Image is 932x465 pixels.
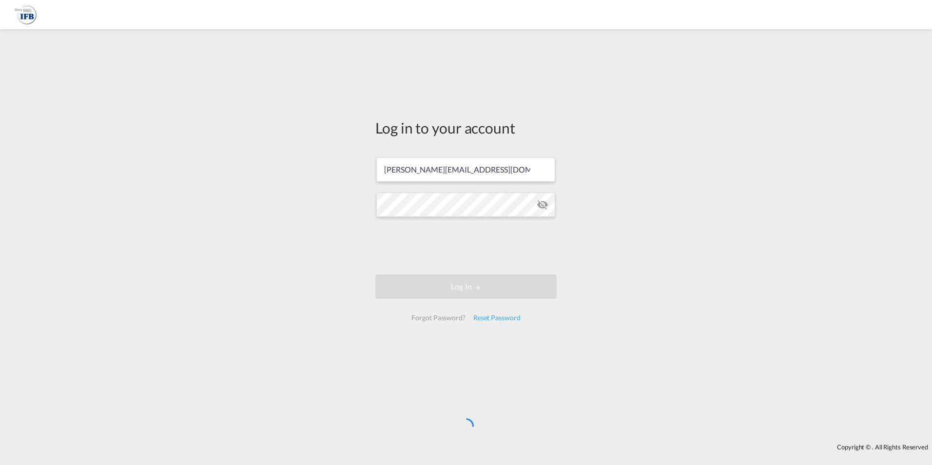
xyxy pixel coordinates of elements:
md-icon: icon-eye-off [537,199,548,211]
div: Forgot Password? [408,309,469,327]
img: b628ab10256c11eeb52753acbc15d091.png [15,4,37,26]
div: Reset Password [469,309,524,327]
input: Enter email/phone number [376,157,555,182]
button: LOGIN [375,274,557,299]
iframe: reCAPTCHA [392,227,540,265]
div: Log in to your account [375,117,557,138]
